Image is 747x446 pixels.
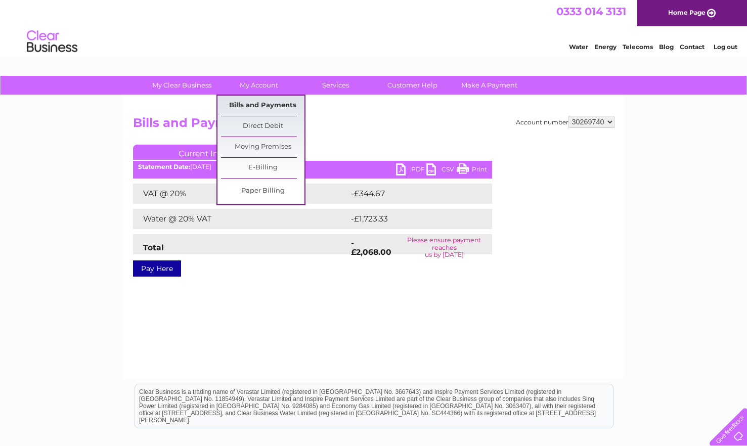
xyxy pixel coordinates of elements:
[659,43,674,51] a: Blog
[133,145,285,160] a: Current Invoice
[133,163,492,170] div: [DATE]
[143,243,164,252] strong: Total
[448,76,531,95] a: Make A Payment
[396,163,426,178] a: PDF
[680,43,705,51] a: Contact
[221,137,304,157] a: Moving Premises
[135,6,613,49] div: Clear Business is a trading name of Verastar Limited (registered in [GEOGRAPHIC_DATA] No. 3667643...
[217,76,300,95] a: My Account
[351,238,391,257] strong: -£2,068.00
[221,158,304,178] a: E-Billing
[221,116,304,137] a: Direct Debit
[138,163,190,170] b: Statement Date:
[221,181,304,201] a: Paper Billing
[516,116,614,128] div: Account number
[397,234,492,261] td: Please ensure payment reaches us by [DATE]
[133,184,348,204] td: VAT @ 20%
[348,209,476,229] td: -£1,723.33
[594,43,617,51] a: Energy
[348,184,475,204] td: -£344.67
[714,43,737,51] a: Log out
[556,5,626,18] a: 0333 014 3131
[221,96,304,116] a: Bills and Payments
[133,209,348,229] td: Water @ 20% VAT
[133,116,614,135] h2: Bills and Payments
[426,163,457,178] a: CSV
[569,43,588,51] a: Water
[623,43,653,51] a: Telecoms
[133,260,181,277] a: Pay Here
[140,76,224,95] a: My Clear Business
[371,76,454,95] a: Customer Help
[26,26,78,57] img: logo.png
[457,163,487,178] a: Print
[294,76,377,95] a: Services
